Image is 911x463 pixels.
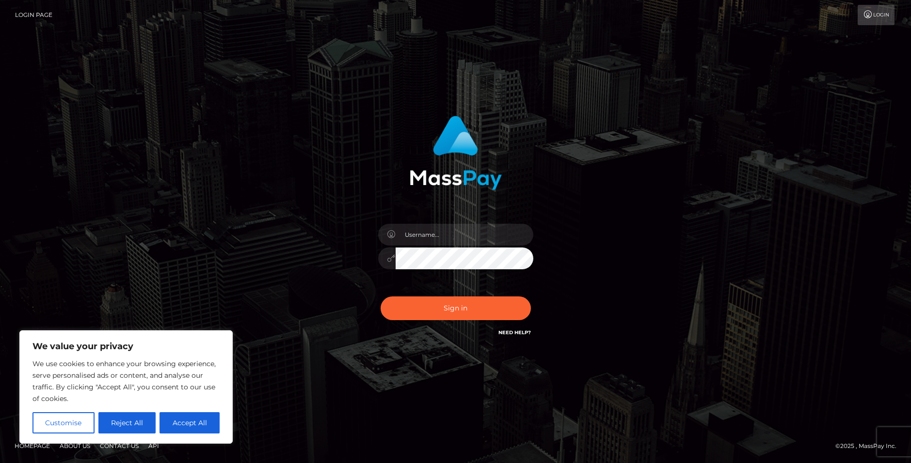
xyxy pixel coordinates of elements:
[96,438,143,453] a: Contact Us
[396,224,533,246] input: Username...
[15,5,52,25] a: Login Page
[160,412,220,433] button: Accept All
[56,438,94,453] a: About Us
[381,296,531,320] button: Sign in
[32,340,220,352] p: We value your privacy
[32,412,95,433] button: Customise
[19,330,233,444] div: We value your privacy
[32,358,220,404] p: We use cookies to enhance your browsing experience, serve personalised ads or content, and analys...
[498,329,531,336] a: Need Help?
[98,412,156,433] button: Reject All
[858,5,895,25] a: Login
[410,116,502,190] img: MassPay Login
[144,438,163,453] a: API
[835,441,904,451] div: © 2025 , MassPay Inc.
[11,438,54,453] a: Homepage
